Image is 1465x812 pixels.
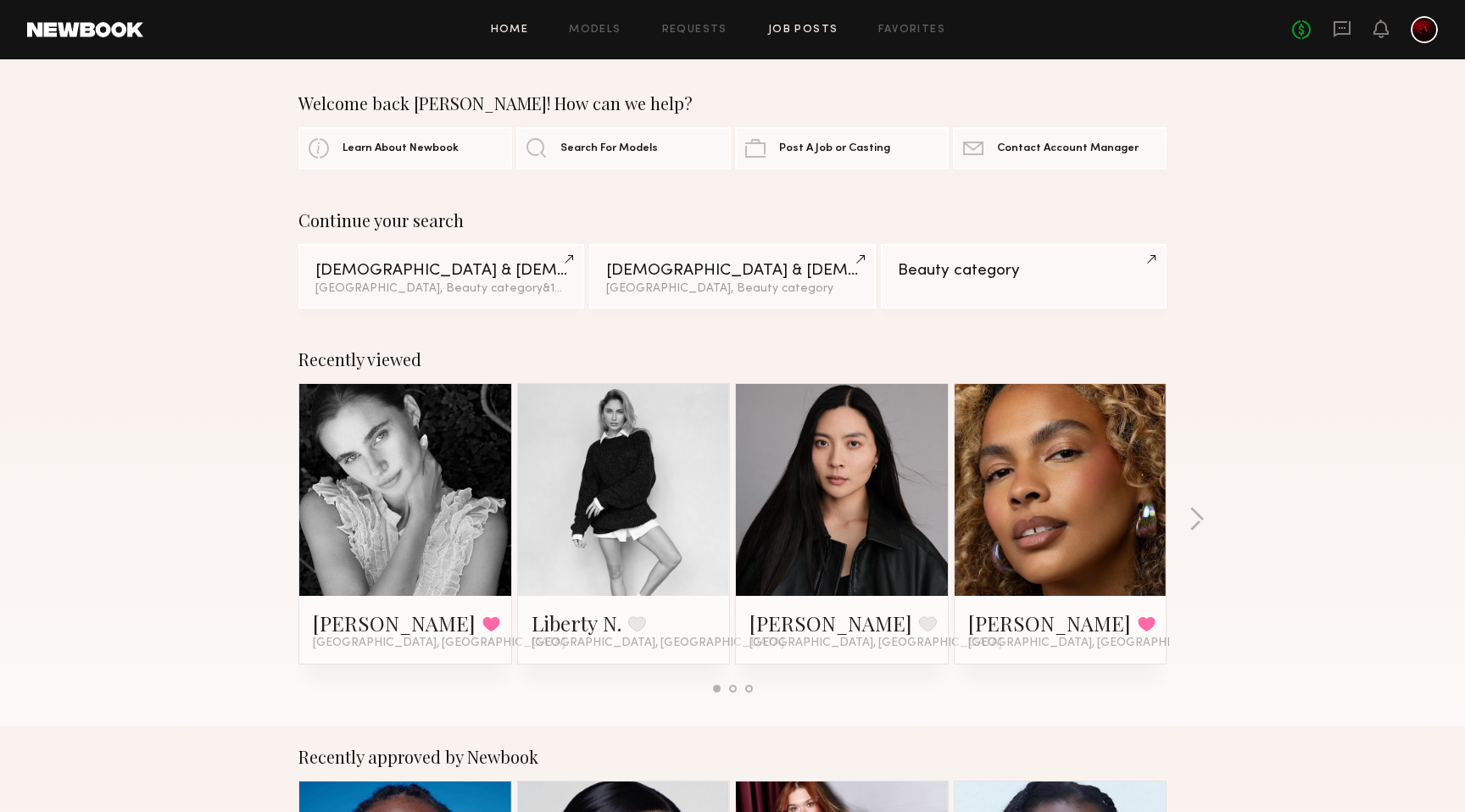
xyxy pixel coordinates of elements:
div: Welcome back [PERSON_NAME]! How can we help? [298,93,1167,114]
a: [PERSON_NAME] [313,609,476,637]
span: [GEOGRAPHIC_DATA], [GEOGRAPHIC_DATA] [749,637,1002,650]
div: [DEMOGRAPHIC_DATA] & [DEMOGRAPHIC_DATA] Models [606,263,858,279]
a: Home [491,25,529,36]
a: [DEMOGRAPHIC_DATA] & [DEMOGRAPHIC_DATA] Models[GEOGRAPHIC_DATA], Beauty category [589,244,875,309]
a: Favorites [878,25,945,36]
a: Liberty N. [532,609,621,637]
a: Models [569,25,621,36]
a: Contact Account Manager [953,127,1167,170]
div: Beauty category [898,263,1150,279]
div: [GEOGRAPHIC_DATA], Beauty category [315,283,567,295]
a: Job Posts [768,25,838,36]
div: Recently approved by Newbook [298,747,1167,767]
a: Beauty category [881,244,1167,309]
a: Search For Models [516,127,730,170]
a: Requests [662,25,727,36]
a: Post A Job or Casting [735,127,949,170]
span: & 1 other filter [543,283,616,294]
a: [DEMOGRAPHIC_DATA] & [DEMOGRAPHIC_DATA] Models[GEOGRAPHIC_DATA], Beauty category&1other filter [298,244,584,309]
a: [PERSON_NAME] [749,609,912,637]
span: [GEOGRAPHIC_DATA], [GEOGRAPHIC_DATA] [532,637,784,650]
a: [PERSON_NAME] [968,609,1131,637]
div: Continue your search [298,210,1167,231]
div: [DEMOGRAPHIC_DATA] & [DEMOGRAPHIC_DATA] Models [315,263,567,279]
span: Post A Job or Casting [779,143,890,154]
div: Recently viewed [298,349,1167,370]
a: Learn About Newbook [298,127,512,170]
span: Learn About Newbook [343,143,459,154]
span: [GEOGRAPHIC_DATA], [GEOGRAPHIC_DATA] [313,637,565,650]
span: Search For Models [560,143,658,154]
div: [GEOGRAPHIC_DATA], Beauty category [606,283,858,295]
span: [GEOGRAPHIC_DATA], [GEOGRAPHIC_DATA] [968,637,1221,650]
span: Contact Account Manager [997,143,1139,154]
